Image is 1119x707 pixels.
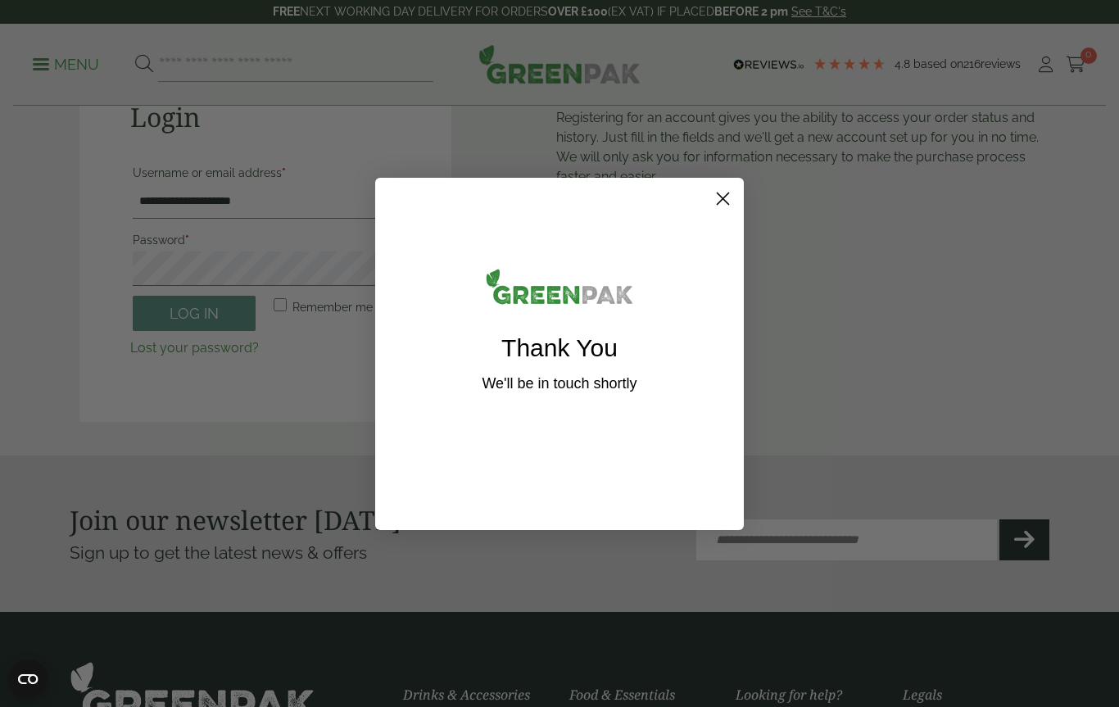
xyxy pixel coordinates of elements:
span: U [406,409,426,453]
span: We'll be in touch shortly [482,375,637,392]
span: Thank You [501,334,618,361]
img: greenpak_logo [396,262,723,317]
button: Close dialog [709,184,737,213]
span: se this code to get 15% off! [426,415,713,451]
button: Open CMP widget [8,659,48,699]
